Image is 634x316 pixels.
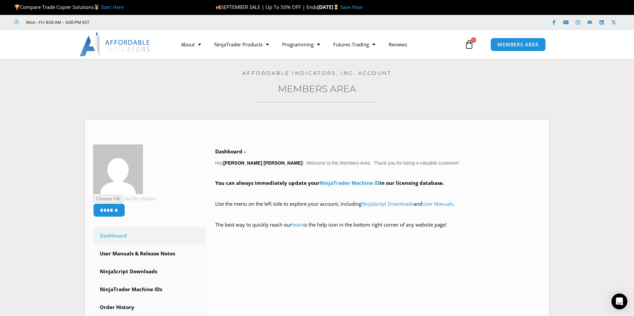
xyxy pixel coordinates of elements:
[98,19,198,26] iframe: Customer reviews powered by Trustpilot
[93,299,205,316] a: Order History
[611,293,627,309] div: Open Intercom Messenger
[93,263,205,280] a: NinjaScript Downloads
[216,5,221,10] img: 🍂
[382,37,414,52] a: Reviews
[276,37,327,52] a: Programming
[223,160,302,166] strong: [PERSON_NAME] [PERSON_NAME]
[93,281,205,298] a: NinjaTrader Machine IDs
[242,70,392,76] a: Affordable Indicators, Inc. Account
[292,221,303,228] a: team
[15,5,20,10] img: 🏆
[334,5,339,10] img: ⌛
[215,220,541,239] p: The best way to quickly reach our is the help icon in the bottom right corner of any website page!
[340,4,363,10] a: Save Now
[317,4,340,10] strong: [DATE]
[174,37,208,52] a: About
[14,4,124,10] span: Compare Trade Copier Solutions
[208,37,276,52] a: NinjaTrader Products
[25,18,89,26] span: Mon - Fri: 8:00 AM – 6:00 PM EST
[93,144,143,194] img: 0b1c30bee7b1e85dc1f05b27ec439bb5c6750e814ce2c704b7a0297358e21c22
[361,200,413,207] a: NinjaScript Downloads
[320,180,380,186] a: NinjaTrader Machine ID
[455,35,484,54] a: 0
[215,148,246,155] b: Dashboard –
[216,4,317,10] span: SEPTEMBER SALE | Up To 50% OFF | Ends
[215,180,444,186] strong: You can always immediately update your in our licensing database.
[93,227,205,244] a: Dashboard
[174,37,463,52] nav: Menu
[471,37,476,43] span: 0
[101,4,124,10] a: Start Here
[94,5,99,10] img: 🥇
[422,200,453,207] a: User Manuals
[80,32,151,56] img: LogoAI | Affordable Indicators – NinjaTrader
[215,199,541,218] p: Use the menu on the left side to explore your account, including and .
[93,245,205,262] a: User Manuals & Release Notes
[327,37,382,52] a: Futures Trading
[490,38,546,51] a: MEMBERS AREA
[215,147,541,239] div: Hey ! Welcome to the Members Area. Thank you for being a valuable customer!
[497,42,539,47] span: MEMBERS AREA
[278,83,356,94] a: Members Area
